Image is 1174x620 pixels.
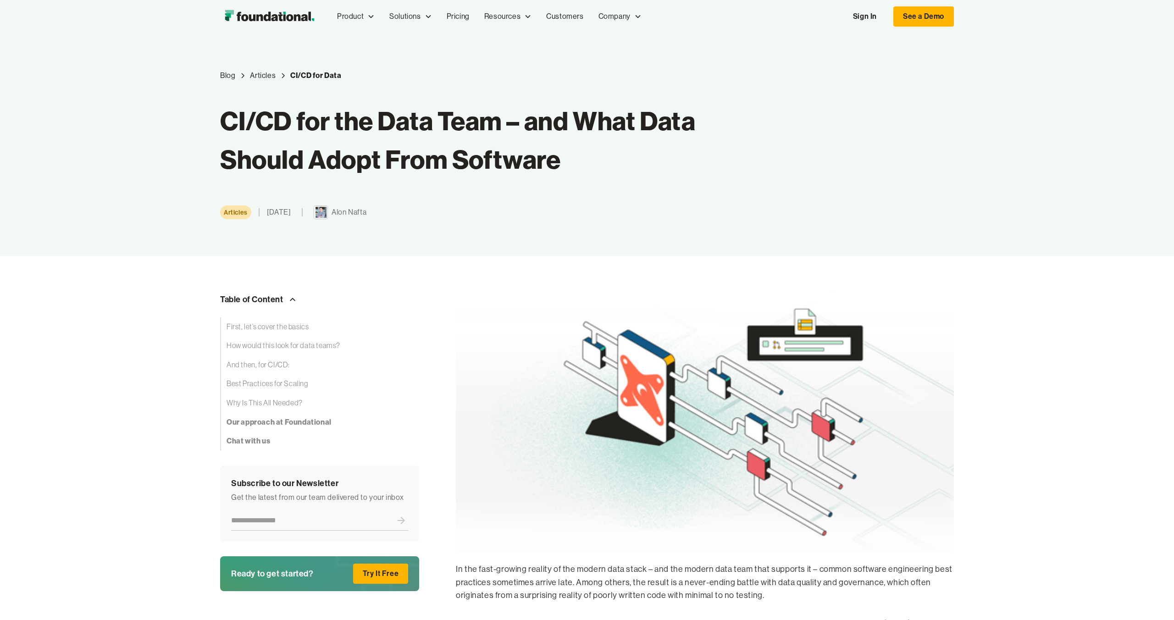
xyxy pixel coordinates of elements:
[456,563,954,602] p: In the fast-growing reality of the modern data stack – and the modern data team that supports it ...
[220,7,319,26] a: home
[220,336,419,355] a: How would this look for data teams?
[220,70,235,82] a: Blog
[484,11,521,22] div: Resources
[598,11,631,22] div: Company
[220,432,419,451] a: Chat with us
[337,11,364,22] div: Product
[539,1,591,32] a: Customers
[220,355,419,375] a: And then, for CI/CD:
[227,435,270,447] strong: Chat with us
[220,205,251,219] a: Category
[227,416,332,428] strong: Our approach at Foundational
[330,1,382,32] div: Product
[220,7,319,26] img: Foundational Logo
[287,294,298,305] img: Arrow
[250,70,276,82] a: Category
[353,564,409,584] a: Try It Free
[224,207,248,217] div: Articles
[382,1,439,32] div: Solutions
[250,70,276,82] div: Articles
[231,476,408,490] div: Subscribe to our Newsletter
[1128,576,1174,620] iframe: Chat Widget
[267,206,291,218] div: [DATE]
[394,511,408,530] input: Submit
[220,393,419,413] a: Why Is This All Needed?
[591,1,649,32] div: Company
[220,374,419,393] a: Best Practices for Scaling
[290,70,341,82] a: Current blog
[231,492,408,504] div: Get the latest from our team delivered to your inbox
[389,11,421,22] div: Solutions
[893,6,954,27] a: See a Demo
[290,70,341,82] div: CI/CD for Data
[220,317,419,337] a: First, let’s cover the basics
[844,7,886,26] a: Sign In
[439,1,477,32] a: Pricing
[220,293,283,306] div: Table of Content
[332,206,366,218] div: Alon Nafta
[231,511,408,531] form: Newsletter Form
[477,1,539,32] div: Resources
[220,102,722,179] h1: CI/CD for the Data Team – and What Data Should Adopt From Software
[231,567,314,581] div: Ready to get started?
[220,413,419,432] a: Our approach at Foundational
